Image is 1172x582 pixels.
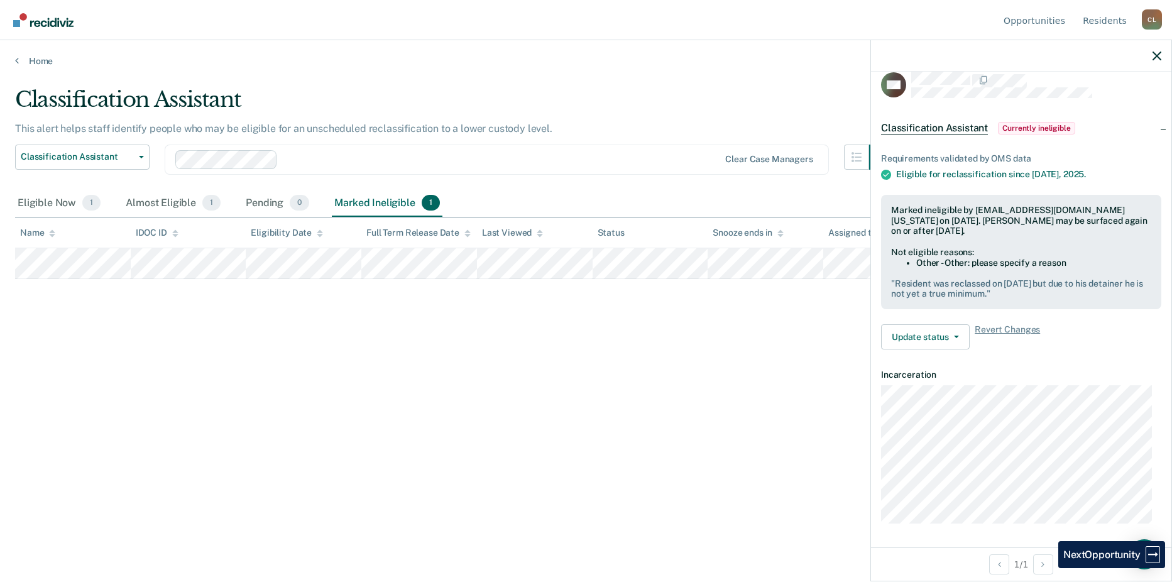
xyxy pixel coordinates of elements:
[13,13,74,27] img: Recidiviz
[290,195,309,211] span: 0
[881,324,970,349] button: Update status
[15,55,1157,67] a: Home
[871,108,1171,148] div: Classification AssistantCurrently ineligible
[989,554,1009,574] button: Previous Opportunity
[891,247,1151,258] div: Not eligible reasons:
[881,370,1161,380] dt: Incarceration
[136,228,178,238] div: IDOC ID
[20,228,55,238] div: Name
[598,228,625,238] div: Status
[15,123,552,135] p: This alert helps staff identify people who may be eligible for an unscheduled reclassification to...
[1142,9,1162,30] button: Profile dropdown button
[828,228,887,238] div: Assigned to
[713,228,784,238] div: Snooze ends in
[15,87,894,123] div: Classification Assistant
[1063,169,1086,179] span: 2025.
[21,151,134,162] span: Classification Assistant
[881,153,1161,164] div: Requirements validated by OMS data
[725,154,813,165] div: Clear case managers
[891,205,1151,236] div: Marked ineligible by [EMAIL_ADDRESS][DOMAIN_NAME][US_STATE] on [DATE]. [PERSON_NAME] may be surfa...
[881,122,988,135] span: Classification Assistant
[916,258,1151,268] li: Other - Other: please specify a reason
[482,228,543,238] div: Last Viewed
[332,190,442,217] div: Marked Ineligible
[975,324,1040,349] span: Revert Changes
[202,195,221,211] span: 1
[15,190,103,217] div: Eligible Now
[82,195,101,211] span: 1
[891,278,1151,300] pre: " Resident was reclassed on [DATE] but due to his detainer he is not yet a true minimum. "
[422,195,440,211] span: 1
[896,169,1161,180] div: Eligible for reclassification since [DATE],
[243,190,312,217] div: Pending
[123,190,223,217] div: Almost Eligible
[1033,554,1053,574] button: Next Opportunity
[251,228,323,238] div: Eligibility Date
[1142,9,1162,30] div: C L
[998,122,1075,135] span: Currently ineligible
[1129,539,1159,569] div: Open Intercom Messenger
[871,547,1171,581] div: 1 / 1
[366,228,471,238] div: Full Term Release Date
